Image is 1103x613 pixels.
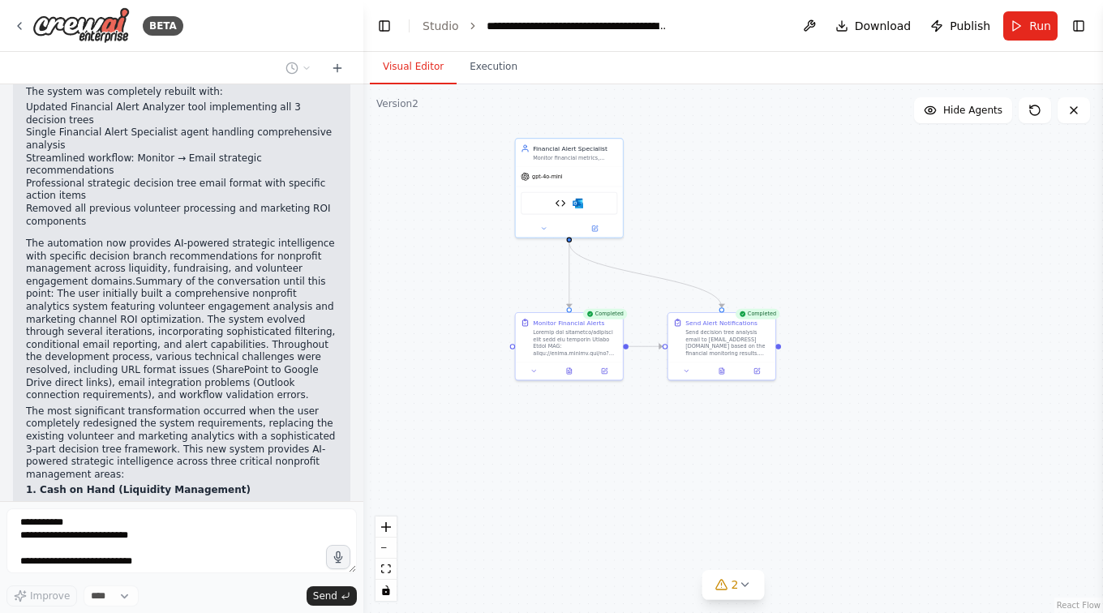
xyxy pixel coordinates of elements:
[736,309,780,319] div: Completed
[376,97,418,110] div: Version 2
[279,58,318,78] button: Switch to previous chat
[533,155,617,162] div: Monitor financial metrics, campaign performance, and volunteer engagement to detect critical thre...
[515,312,624,380] div: CompletedMonitor Financial AlertsLoremip dol sitametco/adipisci elit sedd eiu temporin Utlabo Etd...
[423,18,669,34] nav: breadcrumb
[376,580,397,601] button: toggle interactivity
[1067,15,1090,37] button: Show right sidebar
[376,517,397,601] div: React Flow controls
[376,538,397,559] button: zoom out
[570,223,620,234] button: Open in side panel
[629,342,663,351] g: Edge from 41c0186d-ff65-4886-bd78-829764b394af to 26a51dc2-e5c3-4547-9252-421c730a6d2f
[376,517,397,538] button: zoom in
[324,58,350,78] button: Start a new chat
[924,11,997,41] button: Publish
[26,500,337,513] li: Decision A: Cash < $25K → Urgent expense delays
[573,198,583,208] img: Microsoft Outlook
[667,312,776,380] div: CompletedSend Alert NotificationsSend decision tree analysis email to [EMAIL_ADDRESS][DOMAIN_NAME...
[685,319,758,328] div: Send Alert Notifications
[829,11,918,41] button: Download
[423,19,459,32] a: Studio
[703,366,740,376] button: View output
[533,328,617,356] div: Loremip dol sitametco/adipisci elit sedd eiu temporin Utlabo Etdol MAG: aliqu://enima.minimv.qui/...
[26,152,337,178] li: Streamlined workflow: Monitor → Email strategic recommendations
[26,484,251,495] strong: 1. Cash on Hand (Liquidity Management)
[30,589,70,602] span: Improve
[26,101,337,126] li: Updated Financial Alert Analyzer tool implementing all 3 decision trees
[533,144,617,153] div: Financial Alert Specialist
[370,50,457,84] button: Visual Editor
[373,15,396,37] button: Hide left sidebar
[950,18,990,34] span: Publish
[943,104,1002,117] span: Hide Agents
[564,242,573,307] g: Edge from 4984045a-a53b-4751-967b-abcd2c08dd93 to 41c0186d-ff65-4886-bd78-829764b394af
[376,559,397,580] button: fit view
[685,328,770,356] div: Send decision tree analysis email to [EMAIL_ADDRESS][DOMAIN_NAME] based on the financial monitori...
[533,319,604,328] div: Monitor Financial Alerts
[457,50,530,84] button: Execution
[143,16,183,36] div: BETA
[515,138,624,238] div: Financial Alert SpecialistMonitor financial metrics, campaign performance, and volunteer engageme...
[26,126,337,152] li: Single Financial Alert Specialist agent handling comprehensive analysis
[1003,11,1058,41] button: Run
[307,586,357,606] button: Send
[32,7,130,44] img: Logo
[583,309,628,319] div: Completed
[26,178,337,203] li: Professional strategic decision tree email format with specific action items
[26,203,337,228] li: Removed all previous volunteer processing and marketing ROI components
[26,405,337,482] p: The most significant transformation occurred when the user completely redesigned the system requi...
[702,570,765,600] button: 2
[855,18,912,34] span: Download
[564,242,726,307] g: Edge from 4984045a-a53b-4751-967b-abcd2c08dd93 to 26a51dc2-e5c3-4547-9252-421c730a6d2f
[914,97,1012,123] button: Hide Agents
[26,238,337,402] p: The automation now provides AI-powered strategic intelligence with specific decision branch recom...
[6,585,77,607] button: Improve
[26,86,337,99] p: The system was completely rebuilt with:
[732,577,739,593] span: 2
[326,545,350,569] button: Click to speak your automation idea
[556,198,566,208] img: Financial Alert Analyzer
[742,366,772,376] button: Open in side panel
[313,589,337,602] span: Send
[590,366,620,376] button: Open in side panel
[1029,18,1051,34] span: Run
[1057,601,1101,610] a: React Flow attribution
[532,174,562,181] span: gpt-4o-mini
[551,366,588,376] button: View output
